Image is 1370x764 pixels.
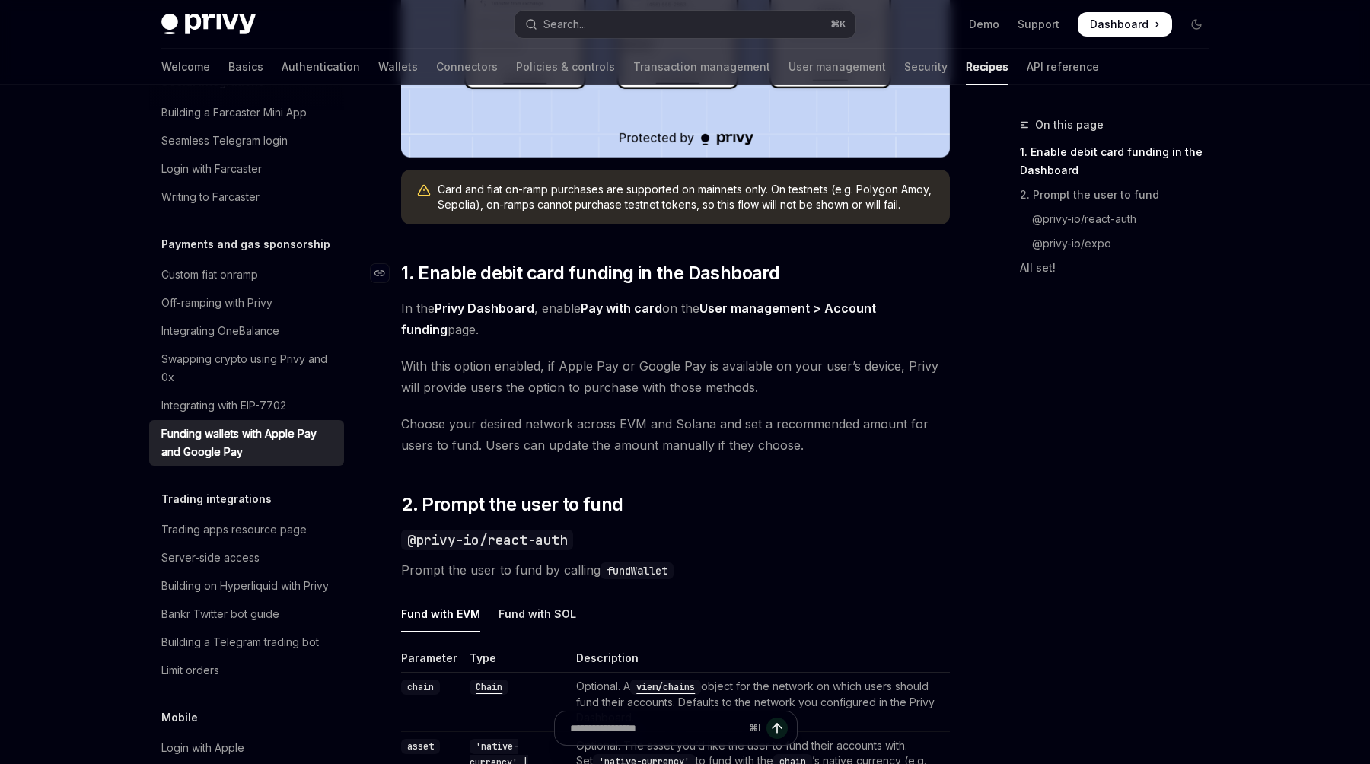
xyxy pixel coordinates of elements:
a: Basics [228,49,263,85]
div: Custom fiat onramp [161,266,258,284]
code: fundWallet [601,562,674,579]
div: Off-ramping with Privy [161,294,272,312]
a: 1. Enable debit card funding in the Dashboard [1020,140,1221,183]
span: Choose your desired network across EVM and Solana and set a recommended amount for users to fund.... [401,413,950,456]
a: Building a Farcaster Mini App [149,99,344,126]
a: Login with Apple [149,734,344,762]
a: Off-ramping with Privy [149,289,344,317]
button: Open search [515,11,855,38]
a: Building on Hyperliquid with Privy [149,572,344,600]
h5: Trading integrations [161,490,272,508]
a: Recipes [966,49,1008,85]
div: Search... [543,15,586,33]
div: Integrating OneBalance [161,322,279,340]
div: Trading apps resource page [161,520,307,539]
code: Chain [470,680,508,695]
div: Building a Telegram trading bot [161,633,319,651]
a: Server-side access [149,544,344,571]
th: Type [464,651,570,673]
a: Trading apps resource page [149,516,344,543]
a: Dashboard [1078,12,1172,37]
span: Dashboard [1090,17,1149,32]
div: Bankr Twitter bot guide [161,605,279,623]
span: ⌘ K [830,18,846,30]
a: viem/chains [630,680,701,692]
span: Prompt the user to fund by calling [401,559,950,581]
h5: Payments and gas sponsorship [161,235,330,253]
a: Chain [470,680,508,692]
span: With this option enabled, if Apple Pay or Google Pay is available on your user’s device, Privy wi... [401,355,950,398]
img: dark logo [161,14,256,35]
a: Wallets [378,49,418,85]
td: Optional. A object for the network on which users should fund their accounts. Defaults to the net... [570,673,950,732]
a: Authentication [282,49,360,85]
span: 1. Enable debit card funding in the Dashboard [401,261,779,285]
span: 2. Prompt the user to fund [401,492,623,517]
div: Seamless Telegram login [161,132,288,150]
a: Custom fiat onramp [149,261,344,288]
th: Parameter [401,651,464,673]
div: Limit orders [161,661,219,680]
a: Welcome [161,49,210,85]
a: Demo [969,17,999,32]
h5: Mobile [161,708,198,727]
div: Writing to Farcaster [161,188,260,206]
a: Swapping crypto using Privy and 0x [149,345,344,391]
a: Seamless Telegram login [149,127,344,154]
div: Building on Hyperliquid with Privy [161,577,329,595]
span: In the , enable on the page. [401,298,950,340]
div: Login with Farcaster [161,160,262,178]
a: Transaction management [633,49,770,85]
code: viem/chains [630,680,701,695]
a: API reference [1027,49,1099,85]
code: @privy-io/react-auth [401,530,573,550]
a: 2. Prompt the user to fund [1020,183,1221,207]
div: Fund with EVM [401,596,480,632]
a: Navigate to header [371,261,401,285]
a: Policies & controls [516,49,615,85]
a: Bankr Twitter bot guide [149,600,344,628]
svg: Warning [416,183,432,199]
th: Description [570,651,950,673]
a: Building a Telegram trading bot [149,629,344,656]
div: Swapping crypto using Privy and 0x [161,350,335,387]
a: Writing to Farcaster [149,183,344,211]
a: @privy-io/expo [1020,231,1221,256]
button: Send message [766,718,788,739]
a: Integrating with EIP-7702 [149,392,344,419]
div: Login with Apple [161,739,244,757]
div: Fund with SOL [499,596,576,632]
button: Toggle dark mode [1184,12,1209,37]
a: Connectors [436,49,498,85]
a: Privy Dashboard [435,301,534,317]
span: On this page [1035,116,1104,134]
a: All set! [1020,256,1221,280]
a: Support [1018,17,1059,32]
a: Security [904,49,948,85]
a: @privy-io/react-auth [1020,207,1221,231]
strong: Pay with card [581,301,662,316]
div: Integrating with EIP-7702 [161,396,286,415]
div: Card and fiat on-ramp purchases are supported on mainnets only. On testnets (e.g. Polygon Amoy, S... [438,182,935,212]
div: Funding wallets with Apple Pay and Google Pay [161,425,335,461]
a: Funding wallets with Apple Pay and Google Pay [149,420,344,466]
a: Login with Farcaster [149,155,344,183]
div: Building a Farcaster Mini App [161,103,307,122]
a: User management [789,49,886,85]
code: chain [401,680,440,695]
a: Integrating OneBalance [149,317,344,345]
div: Server-side access [161,549,260,567]
input: Ask a question... [570,711,743,745]
a: Limit orders [149,657,344,684]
